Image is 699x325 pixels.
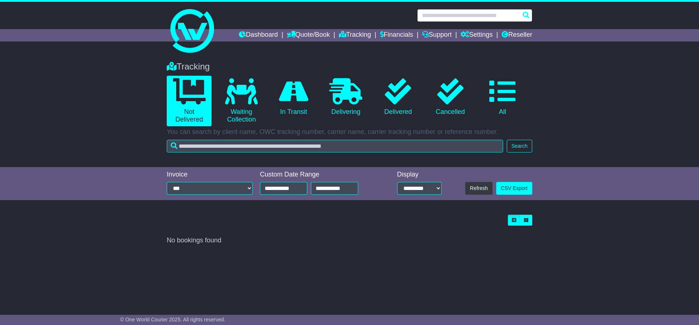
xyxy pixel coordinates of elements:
button: Refresh [465,182,493,195]
a: Not Delivered [167,76,212,126]
a: Support [422,29,451,41]
div: Tracking [163,62,536,72]
div: Display [397,171,442,179]
div: No bookings found [167,237,532,245]
a: Delivered [376,76,420,119]
a: Dashboard [239,29,278,41]
a: All [480,76,525,119]
a: Waiting Collection [219,76,264,126]
span: © One World Courier 2025. All rights reserved. [120,317,225,322]
a: In Transit [271,76,316,119]
a: CSV Export [496,182,532,195]
a: Reseller [502,29,532,41]
a: Cancelled [428,76,473,119]
a: Quote/Book [287,29,330,41]
a: Settings [461,29,493,41]
div: Custom Date Range [260,171,377,179]
a: Delivering [323,76,368,119]
div: Invoice [167,171,253,179]
p: You can search by client name, OWC tracking number, carrier name, carrier tracking number or refe... [167,128,532,136]
a: Financials [380,29,413,41]
button: Search [507,140,532,152]
a: Tracking [339,29,371,41]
